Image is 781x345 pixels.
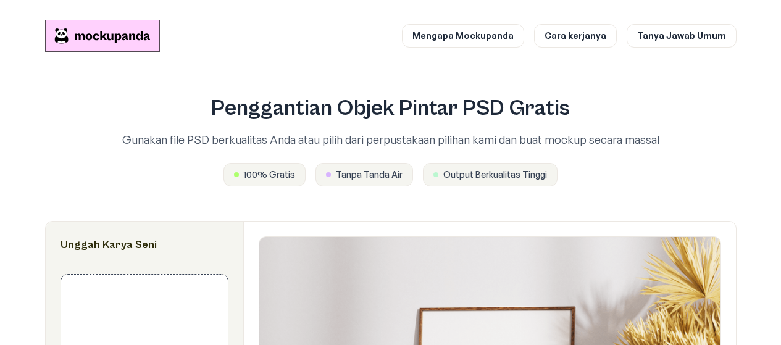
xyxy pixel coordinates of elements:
a: Tanya Jawab Umum [627,24,737,48]
img: Mockupanda [45,20,160,52]
font: Mengapa Mockupanda [412,30,514,41]
a: Rumah Mockupanda [45,20,160,52]
a: Cara kerjanya [534,24,617,48]
font: 100% Gratis [244,169,295,180]
font: Cara kerjanya [545,30,606,41]
font: Tanya Jawab Umum [637,30,726,41]
font: Output Berkualitas Tinggi [443,169,547,180]
font: Penggantian Objek Pintar PSD Gratis [211,96,570,121]
font: Gunakan file PSD berkualitas Anda atau pilih dari perpustakaan pilihan kami dan buat mockup secar... [122,133,659,146]
font: Tanpa Tanda Air [336,169,403,180]
a: Mengapa Mockupanda [402,24,524,48]
font: Unggah Karya Seni [61,238,157,251]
